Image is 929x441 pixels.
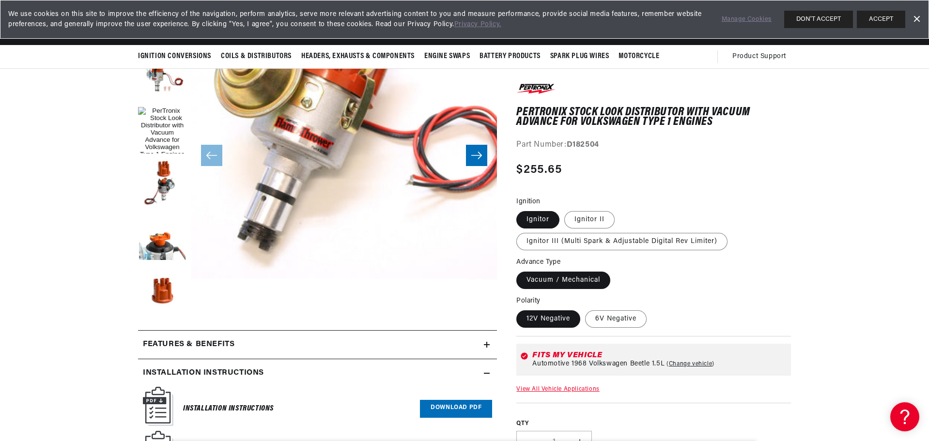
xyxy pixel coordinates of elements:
[732,51,786,62] span: Product Support
[516,258,561,268] legend: Advance Type
[516,197,541,207] legend: Ignition
[138,51,211,61] span: Ignition Conversions
[221,51,292,61] span: Coils & Distributors
[619,51,659,61] span: Motorcycle
[138,45,216,68] summary: Ignition Conversions
[516,420,791,428] label: QTY
[216,45,296,68] summary: Coils & Distributors
[138,107,186,155] button: Load image 1 in gallery view
[138,331,497,359] summary: Features & Benefits
[516,161,562,179] span: $255.65
[296,45,419,68] summary: Headers, Exhausts & Components
[201,145,222,166] button: Slide left
[8,9,708,30] span: We use cookies on this site to improve the efficiency of the navigation, perform analytics, serve...
[545,45,614,68] summary: Spark Plug Wires
[614,45,664,68] summary: Motorcycle
[420,400,492,418] a: Download PDF
[301,51,415,61] span: Headers, Exhausts & Components
[585,311,647,328] label: 6V Negative
[516,212,559,229] label: Ignitor
[143,387,173,426] img: Instruction Manual
[516,296,541,306] legend: Polarity
[857,11,905,28] button: ACCEPT
[183,402,274,415] h6: Installation Instructions
[143,367,264,380] h2: Installation instructions
[567,141,599,149] strong: D182504
[532,361,665,368] span: Automotive 1968 Volkswagen Beetle 1.5L
[475,45,545,68] summary: Battery Products
[722,15,772,25] a: Manage Cookies
[138,213,186,262] button: Load image 3 in gallery view
[516,387,599,393] a: View All Vehicle Applications
[138,0,497,311] media-gallery: Gallery Viewer
[516,272,610,289] label: Vacuum / Mechanical
[516,107,791,127] h1: PerTronix Stock Look Distributor with Vacuum Advance for Volkswagen Type 1 Engines
[784,11,853,28] button: DON'T ACCEPT
[666,361,714,368] a: Change vehicle
[143,338,234,351] h2: Features & Benefits
[564,212,615,229] label: Ignitor II
[138,160,186,209] button: Load image 2 in gallery view
[550,51,609,61] span: Spark Plug Wires
[138,267,186,315] button: Load image 4 in gallery view
[466,145,487,166] button: Slide right
[419,45,475,68] summary: Engine Swaps
[516,139,791,152] div: Part Number:
[732,45,791,68] summary: Product Support
[138,359,497,387] summary: Installation instructions
[516,233,728,251] label: Ignitor III (Multi Spark & Adjustable Digital Rev Limiter)
[909,12,924,27] a: Dismiss Banner
[516,311,580,328] label: 12V Negative
[480,51,541,61] span: Battery Products
[138,54,186,102] button: Load image 7 in gallery view
[424,51,470,61] span: Engine Swaps
[454,21,501,28] a: Privacy Policy.
[532,352,787,360] div: Fits my vehicle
